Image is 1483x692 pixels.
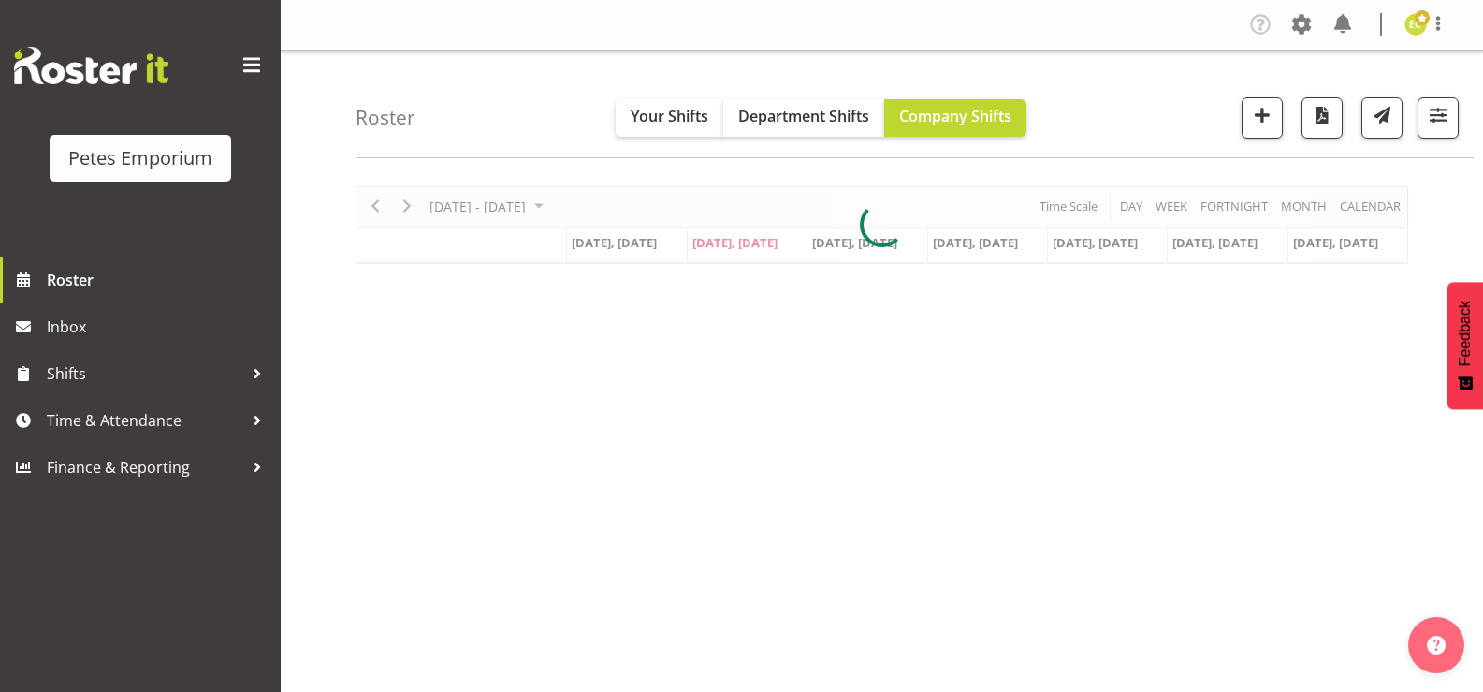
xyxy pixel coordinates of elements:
button: Send a list of all shifts for the selected filtered period to all rostered employees. [1361,97,1403,139]
button: Download a PDF of the roster according to the set date range. [1301,97,1343,139]
img: emma-croft7499.jpg [1404,13,1427,36]
img: help-xxl-2.png [1427,636,1446,655]
button: Company Shifts [884,99,1026,137]
button: Add a new shift [1242,97,1283,139]
button: Your Shifts [616,99,723,137]
img: Rosterit website logo [14,47,168,84]
span: Company Shifts [899,106,1011,126]
button: Filter Shifts [1418,97,1459,139]
span: Feedback [1457,301,1474,366]
span: Your Shifts [631,106,708,126]
span: Shifts [47,360,243,388]
h4: Roster [356,107,415,128]
span: Time & Attendance [47,406,243,434]
div: Petes Emporium [68,144,212,172]
span: Inbox [47,313,271,341]
span: Roster [47,266,271,294]
button: Department Shifts [723,99,884,137]
span: Department Shifts [738,106,869,126]
span: Finance & Reporting [47,453,243,481]
button: Feedback - Show survey [1447,282,1483,409]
